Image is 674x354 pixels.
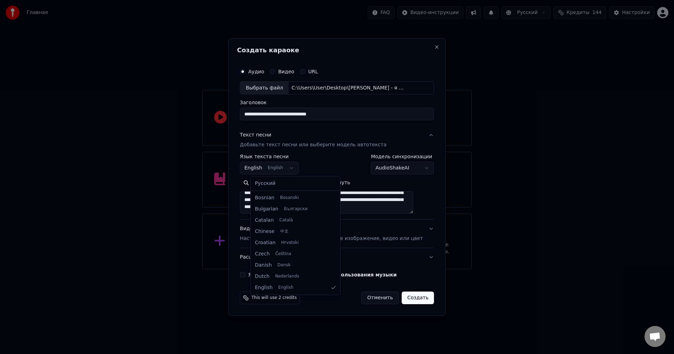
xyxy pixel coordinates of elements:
[255,273,270,280] span: Dutch
[277,262,290,268] span: Dansk
[280,229,289,234] span: 中文
[275,251,291,257] span: Čeština
[280,195,299,201] span: Bosanski
[275,274,299,279] span: Nederlands
[255,239,276,246] span: Croatian
[255,194,275,201] span: Bosnian
[255,217,274,224] span: Catalan
[255,262,272,269] span: Danish
[255,180,276,187] span: Русский
[255,284,273,291] span: English
[278,285,293,290] span: English
[255,206,278,213] span: Bulgarian
[284,206,308,212] span: Български
[255,228,275,235] span: Chinese
[281,240,299,246] span: Hrvatski
[255,251,270,258] span: Czech
[279,218,293,223] span: Català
